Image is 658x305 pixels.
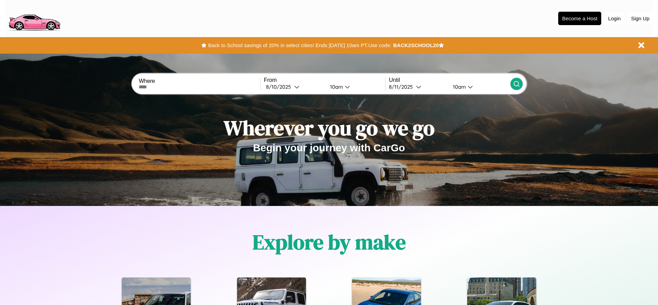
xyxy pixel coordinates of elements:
div: 8 / 10 / 2025 [266,84,294,90]
button: 10am [325,83,385,90]
button: Login [605,12,624,25]
label: Until [389,77,510,83]
button: 10am [447,83,510,90]
label: Where [139,78,260,84]
label: From [264,77,385,83]
button: Back to School savings of 20% in select cities! Ends [DATE] 10am PT.Use code: [206,41,393,50]
button: Sign Up [628,12,653,25]
div: 10am [327,84,345,90]
b: BACK2SCHOOL20 [393,42,439,48]
div: 10am [449,84,468,90]
button: 8/10/2025 [264,83,325,90]
img: logo [5,3,63,32]
h1: Explore by make [253,228,406,256]
div: 8 / 11 / 2025 [389,84,416,90]
button: Become a Host [558,12,601,25]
